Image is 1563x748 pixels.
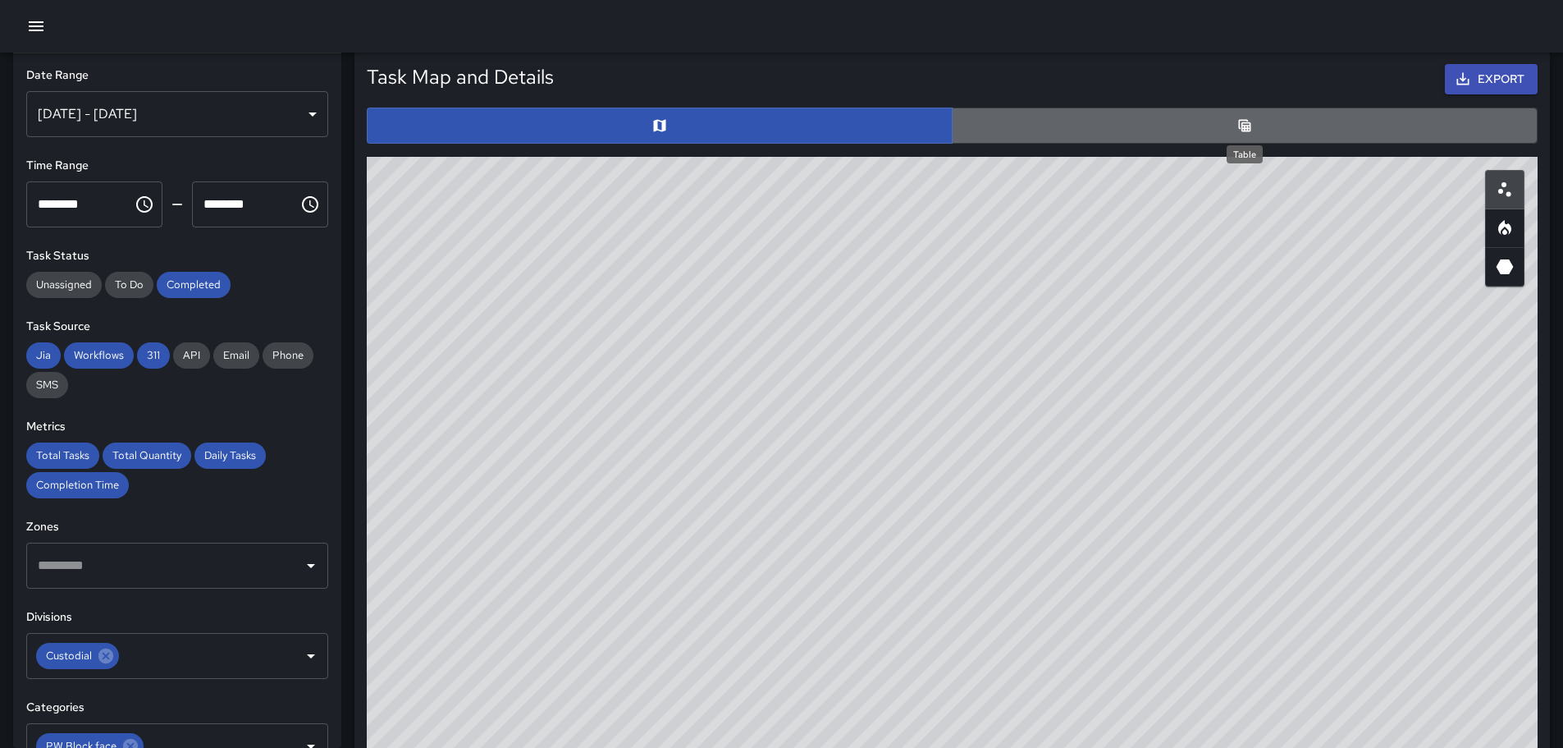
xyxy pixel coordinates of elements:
span: Email [213,348,259,362]
div: [DATE] - [DATE] [26,91,328,137]
span: Total Tasks [26,448,99,462]
button: Scatterplot [1485,170,1524,209]
div: Daily Tasks [194,443,266,469]
div: To Do [105,272,153,298]
button: Table [952,108,1538,144]
span: SMS [26,378,68,392]
div: Completed [157,272,231,298]
svg: Table [1236,117,1253,134]
div: Table [1227,145,1263,163]
span: API [173,348,210,362]
h6: Task Status [26,247,328,265]
svg: Heatmap [1495,218,1515,238]
h6: Zones [26,518,328,536]
h6: Categories [26,699,328,717]
span: Completed [157,278,231,291]
span: Jia [26,348,61,362]
div: SMS [26,372,68,398]
h6: Time Range [26,157,328,175]
span: Total Quantity [103,448,191,462]
svg: 3D Heatmap [1495,257,1515,277]
span: Custodial [36,646,102,665]
div: Email [213,342,259,369]
button: Choose time, selected time is 12:00 AM [128,188,161,221]
h6: Metrics [26,418,328,436]
h6: Divisions [26,608,328,626]
button: Heatmap [1485,209,1524,248]
span: 311 [137,348,170,362]
h6: Task Source [26,318,328,336]
span: To Do [105,278,153,291]
button: Open [299,645,322,668]
button: Export [1445,64,1538,94]
button: Choose time, selected time is 11:59 PM [294,188,327,221]
button: 3D Heatmap [1485,247,1524,287]
span: Workflows [64,348,134,362]
div: Total Quantity [103,443,191,469]
button: Map [367,108,953,144]
div: Total Tasks [26,443,99,469]
span: Daily Tasks [194,448,266,462]
button: Open [299,554,322,577]
div: Completion Time [26,472,129,498]
svg: Scatterplot [1495,180,1515,200]
h5: Task Map and Details [367,64,554,90]
span: Completion Time [26,478,129,492]
h6: Date Range [26,67,328,85]
div: Unassigned [26,272,102,298]
div: Workflows [64,342,134,369]
div: Phone [263,342,313,369]
span: Unassigned [26,278,102,291]
svg: Map [651,117,668,134]
div: Jia [26,342,61,369]
span: Phone [263,348,313,362]
div: 311 [137,342,170,369]
div: API [173,342,210,369]
div: Custodial [36,643,119,669]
